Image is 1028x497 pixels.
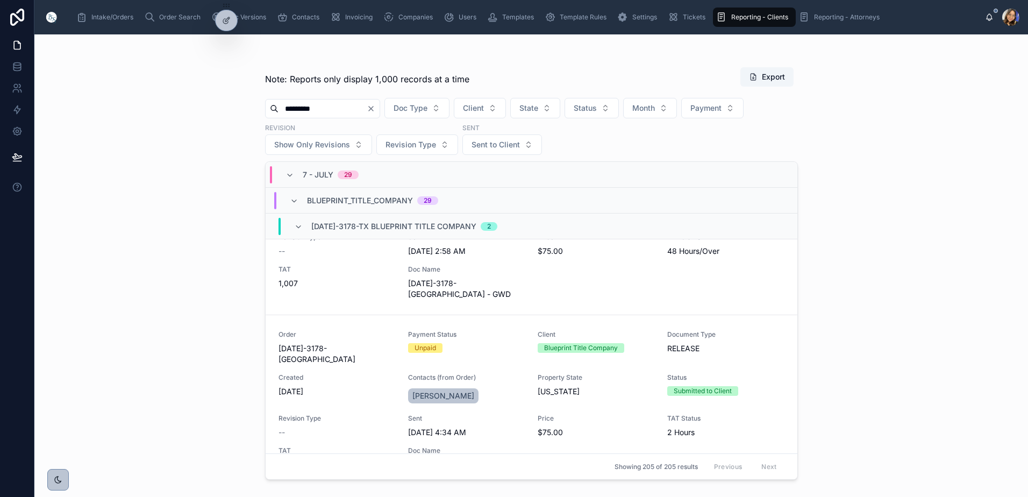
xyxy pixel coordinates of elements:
span: Month [632,103,655,113]
span: [DATE] 2:58 AM [408,246,525,257]
span: Created [279,373,395,382]
button: Select Button [510,98,560,118]
span: 7 - July [303,169,333,180]
span: TAT Status [667,414,784,423]
span: Sent [408,414,525,423]
span: Intake/Orders [91,13,133,22]
a: Intake/Orders [73,8,141,27]
a: [PERSON_NAME] [408,388,479,403]
span: Settings [632,13,657,22]
span: Status [667,373,784,382]
label: Revision [265,123,295,132]
span: Tickets [683,13,705,22]
span: Invoicing [345,13,373,22]
span: Doc Name [408,446,525,455]
span: [DATE] [279,386,395,397]
button: Clear [367,104,380,113]
span: Companies [398,13,433,22]
span: Contacts (from Order) [408,373,525,382]
span: [DATE]-3178-TX Blueprint Title Company [311,221,476,232]
span: Revision Type [279,414,395,423]
div: 29 [344,171,352,179]
span: Order [279,330,395,339]
span: State [519,103,538,113]
div: Unpaid [415,343,436,353]
span: RELEASE [667,343,699,354]
span: 48 Hours/Over [667,246,784,257]
button: Select Button [681,98,744,118]
span: [DATE]-3178-[GEOGRAPHIC_DATA] [279,343,395,365]
a: Invoicing [327,8,380,27]
div: Submitted to Client [674,386,732,396]
span: Note: Reports only display 1,000 records at a time [265,73,469,86]
span: Reporting - Clients [731,13,788,22]
span: Doc Name [408,265,525,274]
a: Reporting - Attorneys [796,8,887,27]
span: BLUEPRINT_TITLE_COMPANY [307,195,413,206]
a: Reporting - Clients [713,8,796,27]
span: Price [538,414,654,423]
button: Select Button [265,134,372,155]
button: Export [740,67,794,87]
span: Payment [690,103,722,113]
span: Users [459,13,476,22]
a: Doc Versions [208,8,274,27]
span: TAT [279,265,395,274]
a: Order Search [141,8,208,27]
span: [PERSON_NAME] [412,390,474,401]
span: Client [463,103,484,113]
span: Doc Versions [226,13,266,22]
span: Showing 205 of 205 results [615,463,698,471]
a: Template Rules [541,8,614,27]
span: $75.00 [538,427,654,438]
label: Sent [462,123,480,132]
a: Tickets [665,8,713,27]
span: Sent to Client [472,139,520,150]
span: Templates [502,13,534,22]
span: -- [279,246,285,257]
span: Revision Type [386,139,436,150]
button: Select Button [623,98,677,118]
button: Select Button [384,98,449,118]
img: App logo [43,9,60,26]
button: Select Button [376,134,458,155]
div: scrollable content [69,5,985,29]
span: Show Only Revisions [274,139,350,150]
span: Template Rules [560,13,606,22]
button: Select Button [565,98,619,118]
span: Property State [538,373,654,382]
span: Client [538,330,654,339]
span: $75.00 [538,246,654,257]
div: Blueprint Title Company [544,343,618,353]
div: 29 [424,196,432,205]
a: Users [440,8,484,27]
span: Document Type [667,330,784,339]
span: 1,007 [279,278,395,289]
a: Contacts [274,8,327,27]
span: -- [279,427,285,438]
a: Companies [380,8,440,27]
span: [DATE]-3178-[GEOGRAPHIC_DATA] - GWD [408,278,525,300]
a: Templates [484,8,541,27]
span: [DATE] 4:34 AM [408,427,525,438]
span: Reporting - Attorneys [814,13,880,22]
button: Select Button [462,134,542,155]
div: 2 [487,222,491,231]
button: Select Button [454,98,506,118]
span: Payment Status [408,330,525,339]
a: Settings [614,8,665,27]
span: Contacts [292,13,319,22]
span: Order Search [159,13,201,22]
span: TAT [279,446,395,455]
span: Doc Type [394,103,427,113]
span: 2 Hours [667,427,784,438]
span: Status [574,103,597,113]
span: [US_STATE] [538,386,580,397]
